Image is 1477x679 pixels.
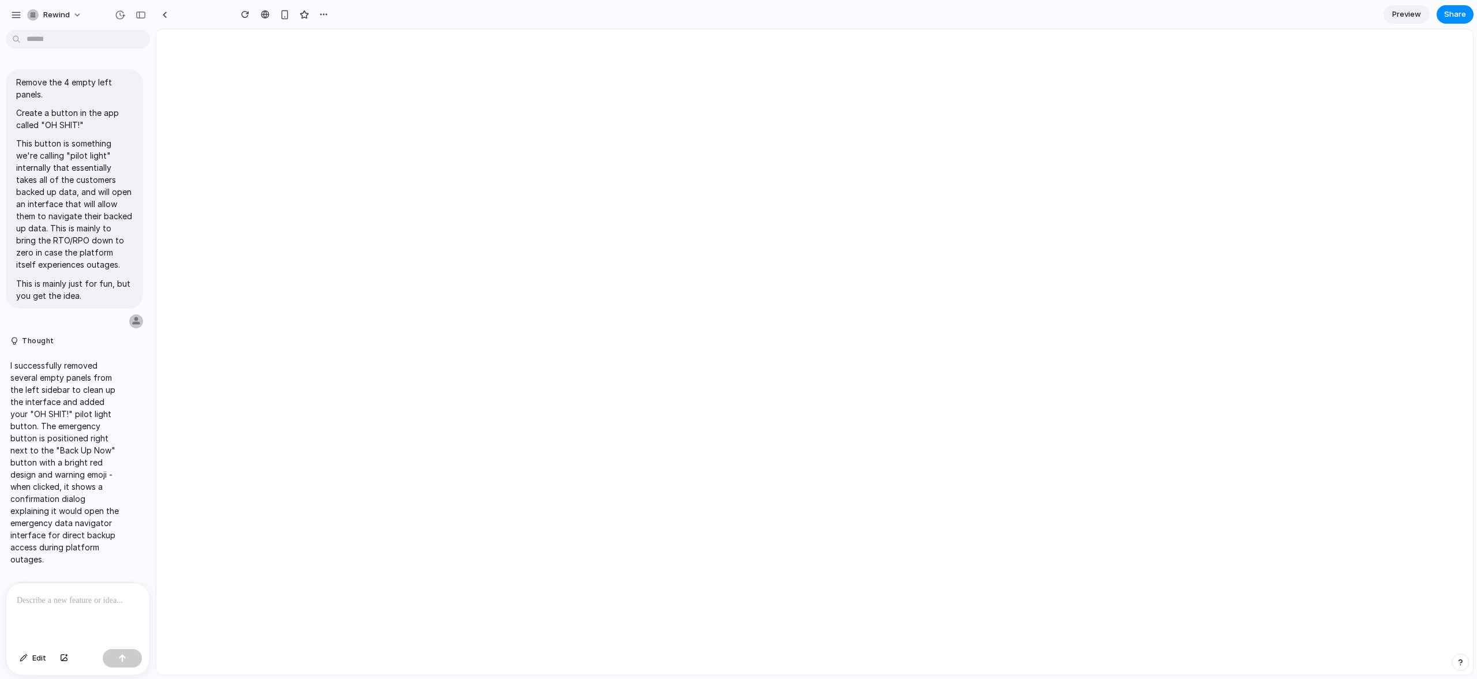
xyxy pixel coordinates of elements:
p: This is mainly just for fun, but you get the idea. [16,277,133,302]
a: Preview [1384,5,1430,24]
span: Share [1444,9,1466,20]
p: Remove the 4 empty left panels. [16,76,133,100]
span: Preview [1392,9,1421,20]
p: Create a button in the app called "OH SHIT!" [16,107,133,131]
span: Rewind [43,9,70,21]
button: Rewind [23,6,88,24]
p: I successfully removed several empty panels from the left sidebar to clean up the interface and a... [10,359,120,565]
span: Edit [32,652,46,664]
button: Edit [14,649,52,667]
p: This button is something we're calling "pilot light" internally that essentially takes all of the... [16,137,133,271]
button: Share [1437,5,1474,24]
